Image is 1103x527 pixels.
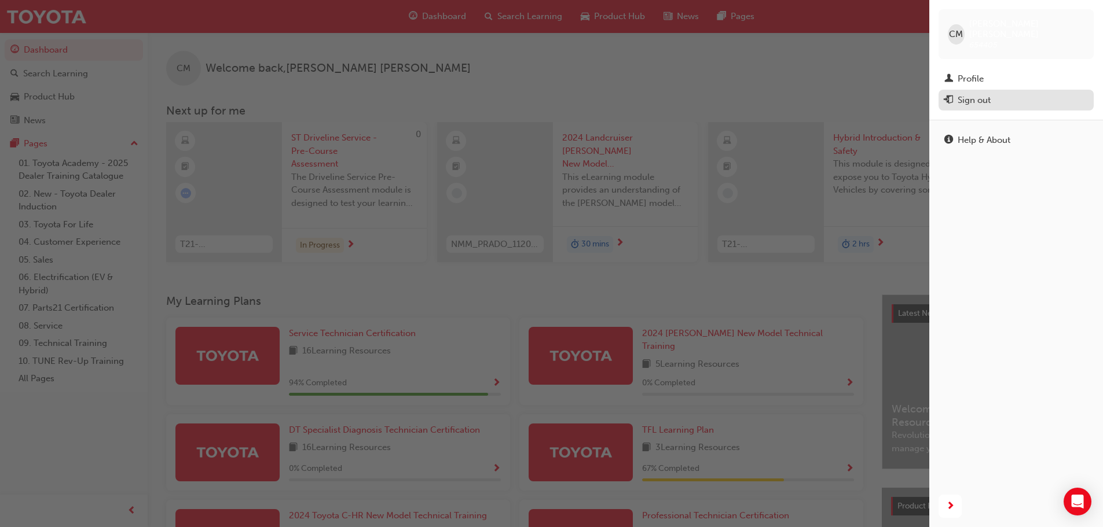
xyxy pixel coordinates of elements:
[958,72,984,86] div: Profile
[939,130,1094,151] a: Help & About
[939,90,1094,111] button: Sign out
[944,74,953,84] span: man-icon
[946,499,955,514] span: next-icon
[939,68,1094,90] a: Profile
[958,94,991,107] div: Sign out
[969,40,998,50] span: 654405
[958,134,1010,147] div: Help & About
[944,135,953,146] span: info-icon
[969,19,1084,39] span: [PERSON_NAME] [PERSON_NAME]
[1064,488,1091,515] div: Open Intercom Messenger
[949,28,963,41] span: CM
[944,95,953,106] span: exit-icon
